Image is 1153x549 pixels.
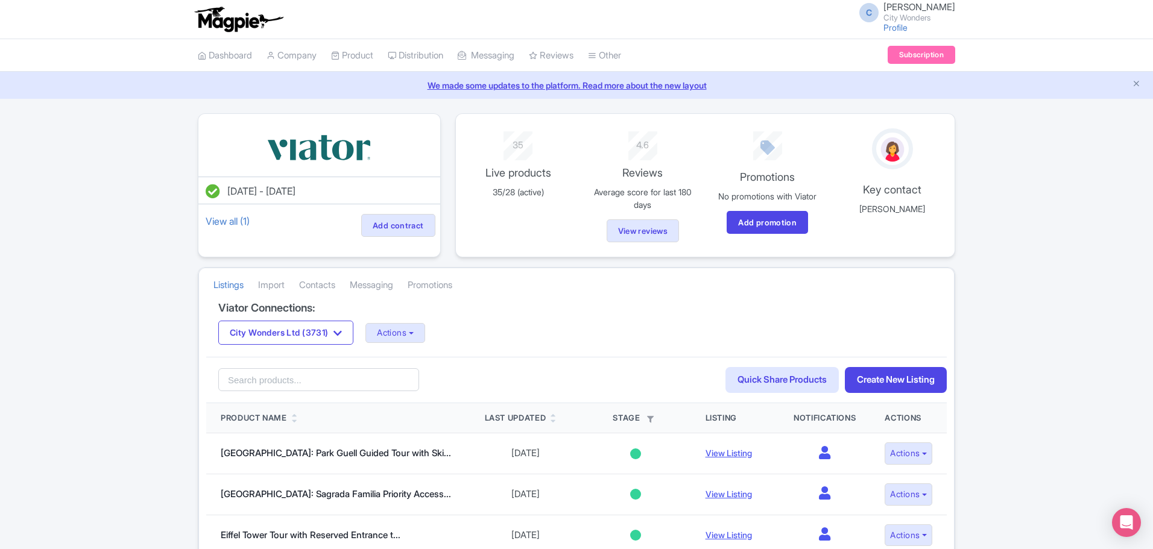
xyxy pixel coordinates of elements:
p: Reviews [587,165,698,181]
img: avatar_key_member-9c1dde93af8b07d7383eb8b5fb890c87.png [879,135,906,164]
span: [DATE] - [DATE] [227,185,295,197]
a: Import [258,269,285,302]
a: C [PERSON_NAME] City Wonders [852,2,955,22]
span: [PERSON_NAME] [883,1,955,13]
th: Actions [870,403,947,433]
button: Actions [885,524,932,547]
td: [DATE] [470,433,581,474]
a: View Listing [706,530,752,540]
span: C [859,3,879,22]
div: Product Name [221,412,287,424]
a: Reviews [529,39,573,72]
small: City Wonders [883,14,955,22]
p: Promotions [712,169,823,185]
a: Profile [883,22,908,33]
div: 35 [463,131,573,152]
h4: Viator Connections: [218,302,935,314]
a: Eiffel Tower Tour with Reserved Entrance t... [221,529,400,541]
a: Company [267,39,317,72]
img: vbqrramwp3xkpi4ekcjz.svg [265,128,373,167]
a: Dashboard [198,39,252,72]
i: Filter by stage [647,416,654,422]
button: Actions [365,323,425,343]
div: Open Intercom Messenger [1112,508,1141,537]
a: View all (1) [203,213,252,230]
img: logo-ab69f6fb50320c5b225c76a69d11143b.png [192,6,285,33]
a: Other [588,39,621,72]
div: 4.6 [587,131,698,152]
a: [GEOGRAPHIC_DATA]: Sagrada Familia Priority Access... [221,488,451,500]
a: Contacts [299,269,335,302]
a: Add promotion [727,211,808,234]
td: [DATE] [470,474,581,515]
a: Listings [213,269,244,302]
a: View reviews [607,219,680,242]
a: Messaging [458,39,514,72]
a: View Listing [706,448,752,458]
a: View Listing [706,489,752,499]
a: [GEOGRAPHIC_DATA]: Park Guell Guided Tour with Ski... [221,447,451,459]
p: No promotions with Viator [712,190,823,202]
button: City Wonders Ltd (3731) [218,321,353,345]
button: Actions [885,442,932,465]
input: Search products... [218,368,419,391]
a: Promotions [408,269,452,302]
th: Listing [691,403,779,433]
a: Quick Share Products [725,367,839,393]
button: Close announcement [1132,78,1141,92]
p: 35/28 (active) [463,186,573,198]
p: Key contact [837,181,947,198]
p: [PERSON_NAME] [837,202,947,215]
button: Actions [885,483,932,506]
a: We made some updates to the platform. Read more about the new layout [7,79,1146,92]
div: Last Updated [485,412,546,424]
p: Average score for last 180 days [587,186,698,211]
div: Stage [595,412,677,424]
th: Notifications [779,403,870,433]
a: Messaging [350,269,393,302]
a: Product [331,39,373,72]
a: Create New Listing [845,367,947,393]
p: Live products [463,165,573,181]
a: Subscription [888,46,955,64]
a: Distribution [388,39,443,72]
a: Add contract [361,214,435,237]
